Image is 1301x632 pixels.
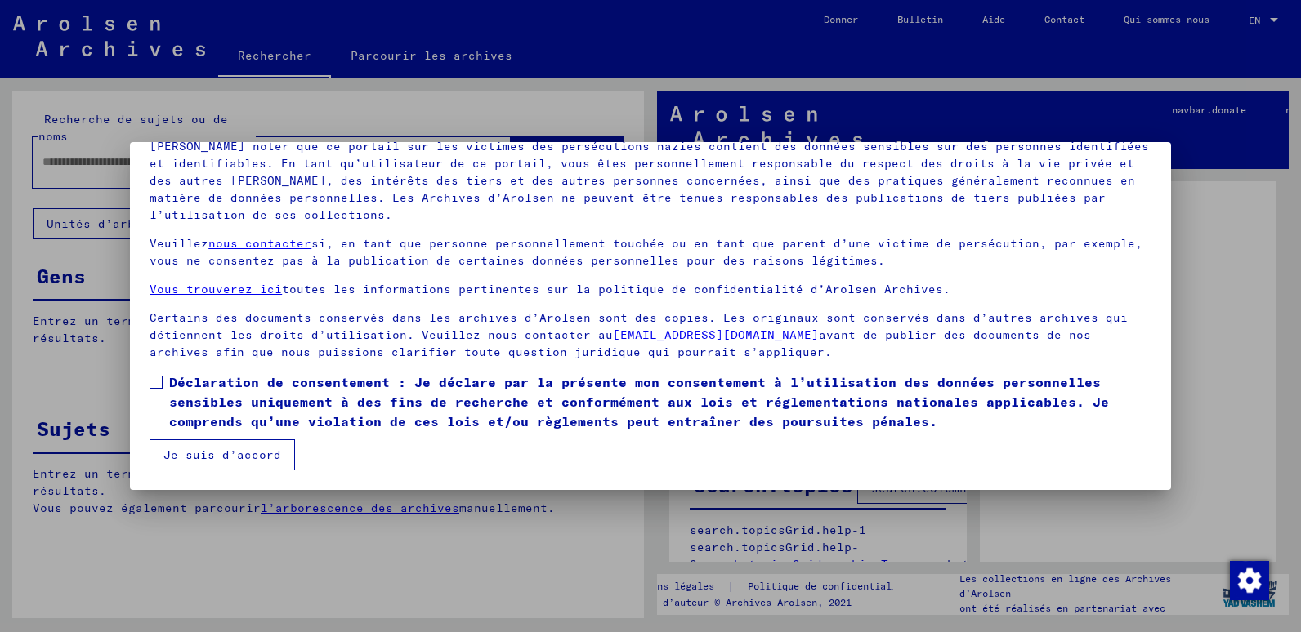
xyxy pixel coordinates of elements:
[169,374,1109,429] font: Déclaration de consentement : Je déclare par la présente mon consentement à l’utilisation des don...
[208,236,311,251] a: nous contacter
[150,282,282,296] a: Vous trouverez ici
[613,327,819,342] a: [EMAIL_ADDRESS][DOMAIN_NAME]
[150,138,1151,224] p: [PERSON_NAME] noter que ce portail sur les victimes des persécutions nazies contient des données ...
[1229,560,1268,599] div: Modifier le consentement
[150,235,1151,269] p: Veuillez si, en tant que personne personnellement touchée ou en tant que parent d’une victime de ...
[1230,561,1269,600] img: Modifier le consentement
[150,439,295,470] button: Je suis d’accord
[150,309,1151,361] p: Certains des documents conservés dans les archives d’Arolsen sont des copies. Les originaux sont ...
[150,281,1151,298] p: toutes les informations pertinentes sur la politique de confidentialité d’Arolsen Archives.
